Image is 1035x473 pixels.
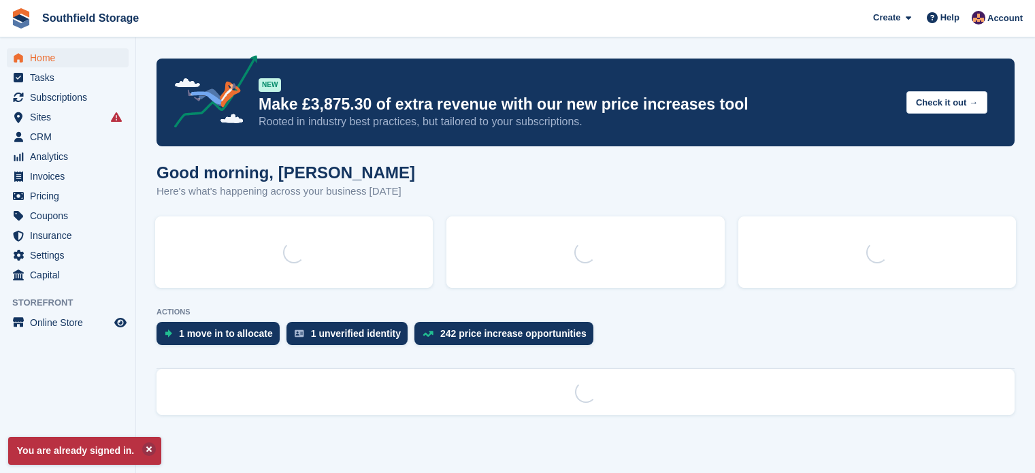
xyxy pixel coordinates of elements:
[12,296,135,310] span: Storefront
[423,331,433,337] img: price_increase_opportunities-93ffe204e8149a01c8c9dc8f82e8f89637d9d84a8eef4429ea346261dce0b2c0.svg
[873,11,900,25] span: Create
[7,88,129,107] a: menu
[972,11,985,25] img: Sharon Law
[157,163,415,182] h1: Good morning, [PERSON_NAME]
[8,437,161,465] p: You are already signed in.
[112,314,129,331] a: Preview store
[414,322,600,352] a: 242 price increase opportunities
[7,48,129,67] a: menu
[30,167,112,186] span: Invoices
[30,88,112,107] span: Subscriptions
[163,55,258,133] img: price-adjustments-announcement-icon-8257ccfd72463d97f412b2fc003d46551f7dbcb40ab6d574587a9cd5c0d94...
[11,8,31,29] img: stora-icon-8386f47178a22dfd0bd8f6a31ec36ba5ce8667c1dd55bd0f319d3a0aa187defe.svg
[30,206,112,225] span: Coupons
[7,246,129,265] a: menu
[30,186,112,206] span: Pricing
[259,95,896,114] p: Make £3,875.30 of extra revenue with our new price increases tool
[30,246,112,265] span: Settings
[30,147,112,166] span: Analytics
[7,68,129,87] a: menu
[179,328,273,339] div: 1 move in to allocate
[259,78,281,92] div: NEW
[30,108,112,127] span: Sites
[906,91,987,114] button: Check it out →
[7,167,129,186] a: menu
[7,147,129,166] a: menu
[111,112,122,123] i: Smart entry sync failures have occurred
[30,226,112,245] span: Insurance
[286,322,414,352] a: 1 unverified identity
[7,206,129,225] a: menu
[940,11,959,25] span: Help
[7,226,129,245] a: menu
[987,12,1023,25] span: Account
[295,329,304,338] img: verify_identity-adf6edd0f0f0b5bbfe63781bf79b02c33cf7c696d77639b501bdc392416b5a36.svg
[30,313,112,332] span: Online Store
[30,127,112,146] span: CRM
[311,328,401,339] div: 1 unverified identity
[7,127,129,146] a: menu
[440,328,587,339] div: 242 price increase opportunities
[7,186,129,206] a: menu
[157,184,415,199] p: Here's what's happening across your business [DATE]
[37,7,144,29] a: Southfield Storage
[7,108,129,127] a: menu
[157,322,286,352] a: 1 move in to allocate
[259,114,896,129] p: Rooted in industry best practices, but tailored to your subscriptions.
[165,329,172,338] img: move_ins_to_allocate_icon-fdf77a2bb77ea45bf5b3d319d69a93e2d87916cf1d5bf7949dd705db3b84f3ca.svg
[7,313,129,332] a: menu
[30,265,112,284] span: Capital
[30,48,112,67] span: Home
[30,68,112,87] span: Tasks
[7,265,129,284] a: menu
[157,308,1015,316] p: ACTIONS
